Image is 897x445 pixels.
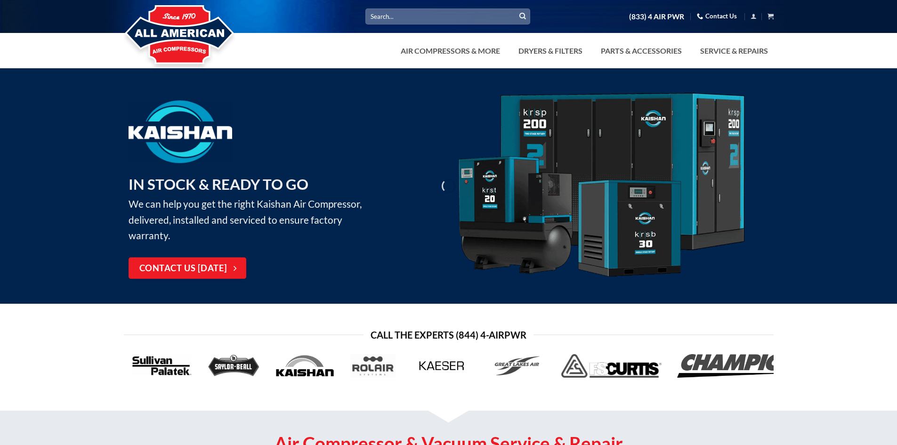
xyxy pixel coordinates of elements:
a: Air Compressors & More [395,41,506,60]
a: (833) 4 AIR PWR [629,8,684,25]
button: Submit [516,9,530,24]
img: Kaishan [129,100,232,163]
a: Parts & Accessories [595,41,687,60]
strong: IN STOCK & READY TO GO [129,175,308,193]
input: Search… [365,8,530,24]
a: Dryers & Filters [513,41,588,60]
a: Service & Repairs [695,41,774,60]
a: Contact Us [DATE] [129,258,246,279]
a: Login [751,10,757,22]
p: We can help you get the right Kaishan Air Compressor, delivered, installed and serviced to ensure... [129,173,376,243]
span: Call the Experts (844) 4-AirPwr [371,327,526,342]
a: Contact Us [697,9,737,24]
img: Kaishan [455,93,747,280]
span: Contact Us [DATE] [139,262,227,275]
